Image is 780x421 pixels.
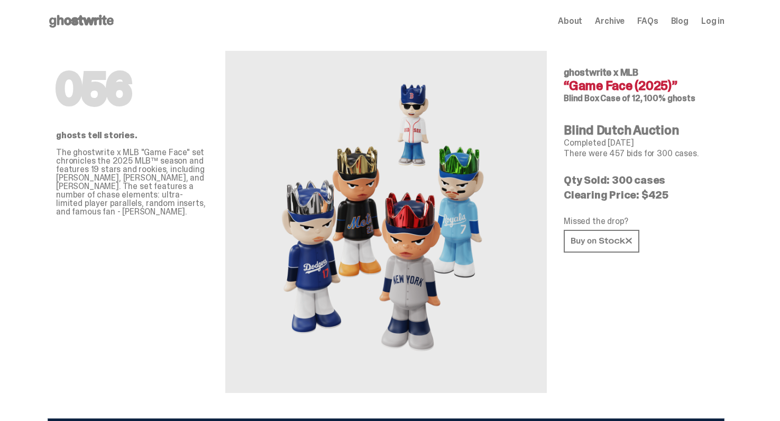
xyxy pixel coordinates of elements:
[558,17,582,25] a: About
[564,139,716,147] p: Completed [DATE]
[701,17,724,25] a: Log in
[564,190,716,200] p: Clearing Price: $425
[671,17,689,25] a: Blog
[564,124,716,137] h4: Blind Dutch Auction
[564,93,599,104] span: Blind Box
[564,66,638,79] span: ghostwrite x MLB
[56,68,208,110] h1: 056
[564,149,716,158] p: There were 457 bids for 300 cases.
[564,217,716,226] p: Missed the drop?
[600,93,695,104] span: Case of 12, 100% ghosts
[595,17,625,25] a: Archive
[637,17,658,25] a: FAQs
[56,148,208,216] p: The ghostwrite x MLB "Game Face" set chronicles the 2025 MLB™ season and features 19 stars and ro...
[270,76,502,368] img: MLB&ldquo;Game Face (2025)&rdquo;
[564,175,716,185] p: Qty Sold: 300 cases
[564,79,716,92] h4: “Game Face (2025)”
[56,131,208,140] p: ghosts tell stories.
